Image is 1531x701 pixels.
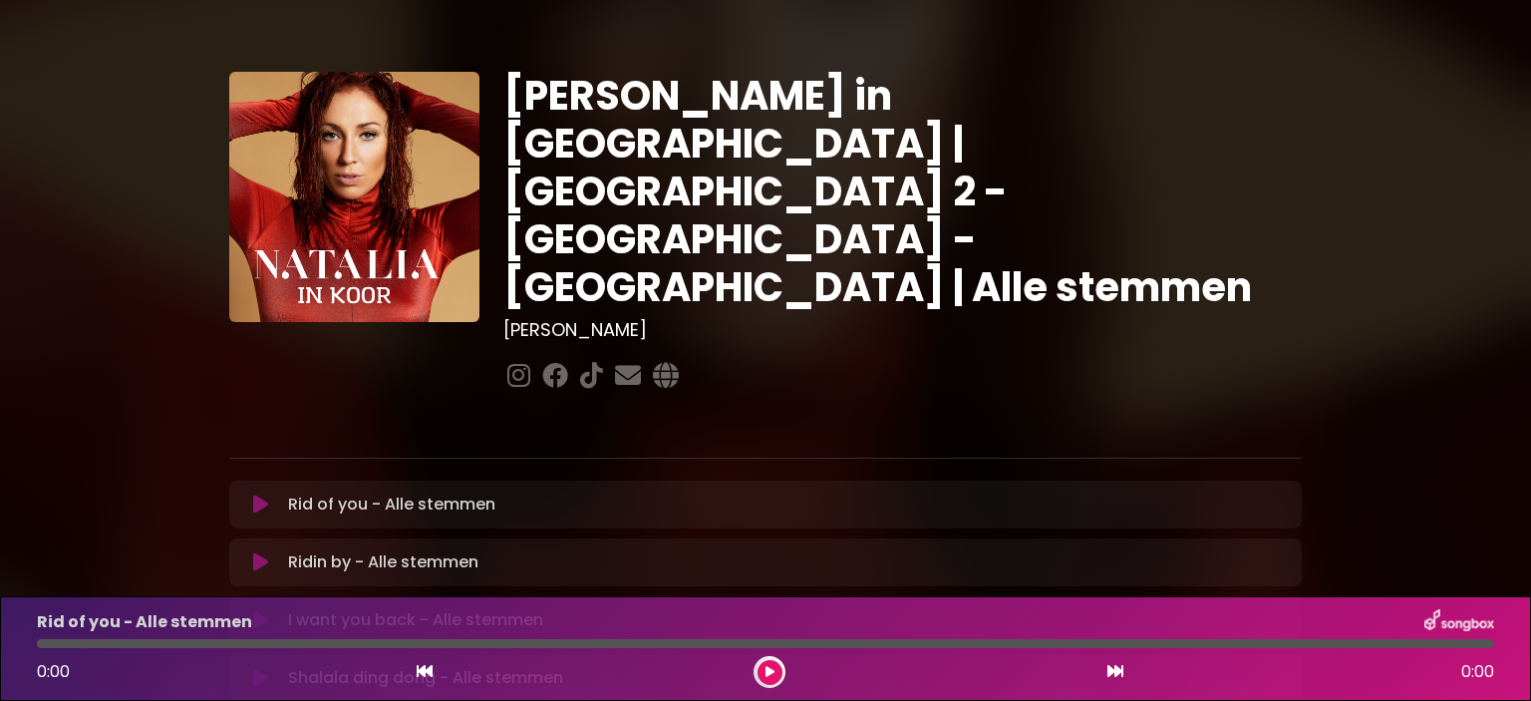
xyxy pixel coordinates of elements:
p: Rid of you - Alle stemmen [288,493,495,517]
p: Ridin by - Alle stemmen [288,550,478,574]
h3: [PERSON_NAME] [503,319,1302,341]
span: 0:00 [1461,660,1494,684]
img: songbox-logo-white.png [1424,609,1494,635]
h1: [PERSON_NAME] in [GEOGRAPHIC_DATA] | [GEOGRAPHIC_DATA] 2 - [GEOGRAPHIC_DATA] - [GEOGRAPHIC_DATA] ... [503,72,1302,311]
p: Rid of you - Alle stemmen [37,610,252,634]
span: 0:00 [37,660,70,683]
img: YTVS25JmS9CLUqXqkEhs [229,72,479,322]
